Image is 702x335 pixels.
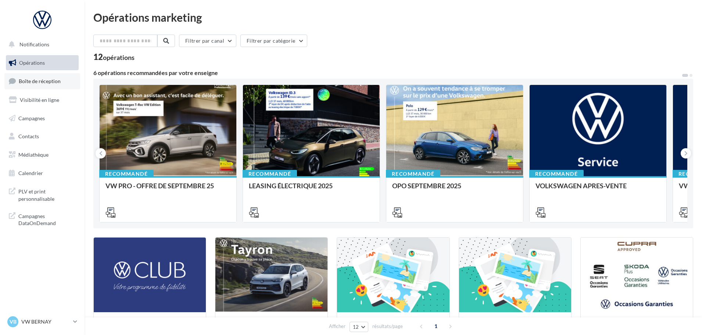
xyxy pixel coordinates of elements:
a: Visibilité en ligne [4,92,80,108]
a: Calendrier [4,165,80,181]
span: résultats/page [372,323,403,330]
span: Calendrier [18,170,43,176]
span: Campagnes DataOnDemand [18,211,76,227]
a: Campagnes [4,111,80,126]
span: PLV et print personnalisable [18,186,76,202]
div: VOLKSWAGEN APRES-VENTE [536,182,660,197]
button: Notifications [4,37,77,52]
a: Opérations [4,55,80,71]
span: Opérations [19,60,45,66]
div: Opérations marketing [93,12,693,23]
span: 1 [430,320,442,332]
a: VB VW BERNAY [6,315,79,329]
a: PLV et print personnalisable [4,183,80,205]
a: Médiathèque [4,147,80,163]
span: VB [10,318,17,325]
button: Filtrer par canal [179,35,236,47]
span: Campagnes [18,115,45,121]
a: Boîte de réception [4,73,80,89]
span: Visibilité en ligne [20,97,59,103]
div: opérations [103,54,135,61]
div: 6 opérations recommandées par votre enseigne [93,70,681,76]
a: Campagnes DataOnDemand [4,208,80,230]
span: Médiathèque [18,152,49,158]
span: Contacts [18,133,39,139]
span: Afficher [329,323,345,330]
div: Recommandé [386,170,440,178]
div: Recommandé [99,170,154,178]
div: VW PRO - OFFRE DE SEPTEMBRE 25 [105,182,230,197]
a: Contacts [4,129,80,144]
button: 12 [350,322,368,332]
div: 12 [93,53,135,61]
p: VW BERNAY [21,318,70,325]
button: Filtrer par catégorie [240,35,307,47]
div: Recommandé [243,170,297,178]
span: 12 [353,324,359,330]
span: Notifications [19,41,49,47]
div: LEASING ÉLECTRIQUE 2025 [249,182,374,197]
span: Boîte de réception [19,78,61,84]
div: OPO SEPTEMBRE 2025 [392,182,517,197]
div: Recommandé [529,170,584,178]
